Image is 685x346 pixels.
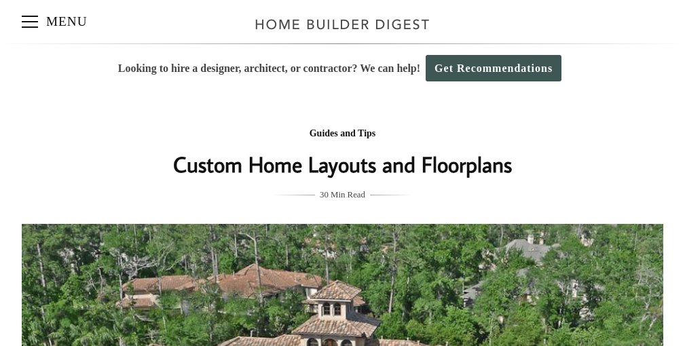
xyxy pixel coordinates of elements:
span: Menu [22,21,38,22]
a: Guides and Tips [310,128,376,138]
a: Get Recommendations [426,55,561,81]
img: Home Builder Digest [249,11,436,37]
h1: Custom Home Layouts and Floorplans [72,148,614,180]
span: 30 Min Read [320,187,365,202]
